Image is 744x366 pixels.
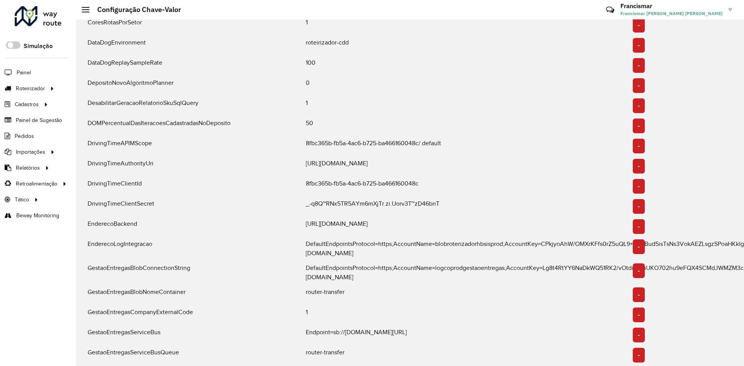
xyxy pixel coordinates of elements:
div: CoresRotasPorSetor [83,18,301,33]
div: DrivingTimeAuthorityUri [83,159,301,174]
div: GestaoEntregasBlobConnectionString [83,263,301,282]
div: roteirizador-cdd [301,38,628,53]
div: DOMPercentualDasIteracoesCadastradasNoDeposito [83,119,301,133]
div: 50 [301,119,628,133]
button: - [633,263,645,278]
span: Painel de Sugestão [16,116,62,124]
div: DepositoNovoAlgoritmoPlanner [83,78,301,93]
div: DefaultEndpointsProtocol=https;AccountName=logcoprodgestaoentregas;AccountKey=Lg8t4RtYY6NaDkWQ51R... [301,263,628,282]
h2: Configuração Chave-Valor [90,5,181,14]
button: - [633,287,645,302]
button: - [633,239,645,254]
div: DefaultEndpointsProtocol=https;AccountName=blobroterizadorhbsisprod;AccountKey=CPkjyoAhW/OMXrKFfs... [301,239,628,258]
div: Endpoint=sb://[DOMAIN_NAME][URL] [301,328,628,342]
label: Simulação [24,41,53,51]
div: GestaoEntregasBlobNomeContainer [83,287,301,302]
div: DrivingTimeClientId [83,179,301,194]
button: - [633,199,645,214]
div: router-transfer [301,348,628,363]
div: 0 [301,78,628,93]
button: - [633,119,645,133]
span: Relatórios [16,164,40,172]
a: Contato Rápido [602,2,618,18]
div: _-q8Q~RNx5TR5AYm6mXjTr.zi.Uorv3T~zD46bnT [301,199,628,214]
button: - [633,219,645,234]
span: Roteirizador [16,84,45,93]
div: GestaoEntregasCompanyExternalCode [83,308,301,322]
div: router-transfer [301,287,628,302]
button: - [633,179,645,194]
span: Importações [16,148,45,156]
div: DesabilitarGeracaoRelatorioSkuSqlQuery [83,98,301,113]
div: EnderecoBackend [83,219,301,234]
span: Francismar [PERSON_NAME] [PERSON_NAME] [620,10,723,17]
h3: Francismar [620,2,723,10]
div: 100 [301,58,628,73]
button: - [633,58,645,73]
button: - [633,159,645,174]
div: 1 [301,18,628,33]
div: [URL][DOMAIN_NAME] [301,159,628,174]
div: GestaoEntregasServiceBus [83,328,301,342]
button: - [633,78,645,93]
span: Tático [15,196,29,204]
div: DrivingTimeAPIMScope [83,139,301,153]
button: - [633,18,645,33]
button: - [633,38,645,53]
span: Retroalimentação [16,180,57,188]
button: - [633,139,645,153]
div: 1 [301,98,628,113]
div: 8fbc365b-fb5a-4ac6-b725-ba466160048c/.default [301,139,628,153]
div: DrivingTimeClientSecret [83,199,301,214]
button: - [633,308,645,322]
span: Beway Monitoring [16,211,59,220]
div: DataDogEnvironment [83,38,301,53]
div: [URL][DOMAIN_NAME] [301,219,628,234]
div: GestaoEntregasServiceBusQueue [83,348,301,363]
button: - [633,348,645,363]
span: Pedidos [15,132,34,140]
div: 1 [301,308,628,322]
div: EnderecoLogIntegracao [83,239,301,258]
button: - [633,328,645,342]
span: Cadastros [15,100,39,108]
div: 8fbc365b-fb5a-4ac6-b725-ba466160048c [301,179,628,194]
button: - [633,98,645,113]
span: Painel [17,69,31,77]
div: DataDogReplaySampleRate [83,58,301,73]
